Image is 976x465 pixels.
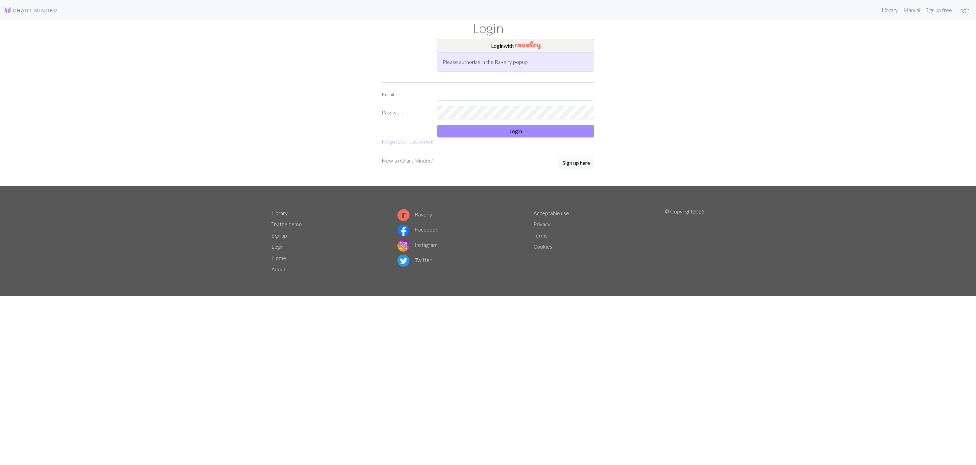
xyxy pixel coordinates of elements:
[558,157,594,170] a: Sign up here
[879,3,901,17] a: Library
[378,88,433,101] label: Email
[533,210,569,216] a: Acceptable use
[397,240,409,252] img: Instagram logo
[397,209,409,221] img: Ravelry logo
[397,224,409,236] img: Facebook logo
[271,221,302,227] a: Try the demo
[271,243,283,250] a: Login
[271,266,285,272] a: About
[533,221,551,227] a: Privacy
[397,226,438,232] a: Facebook
[271,210,288,216] a: Library
[382,138,434,145] a: Forgot your password?
[533,243,552,250] a: Cookies
[437,39,594,52] button: Loginwith
[382,157,433,165] p: New to Chart Minder?
[271,232,287,239] a: Sign up
[397,255,409,267] img: Twitter logo
[4,6,57,14] img: Logo
[437,52,594,72] div: Please authorize in the Ravelry popup
[397,242,438,248] a: Instagram
[271,255,286,261] a: Home
[397,257,432,263] a: Twitter
[397,211,432,217] a: Ravelry
[664,207,705,275] p: © Copyright 2025
[955,3,972,17] a: Login
[378,106,433,119] label: Password
[515,41,540,49] img: Ravelry
[533,232,547,239] a: Terms
[558,157,594,169] button: Sign up here
[923,3,955,17] a: Sign up free
[437,125,594,137] button: Login
[267,20,709,36] h1: Login
[901,3,923,17] a: Manual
